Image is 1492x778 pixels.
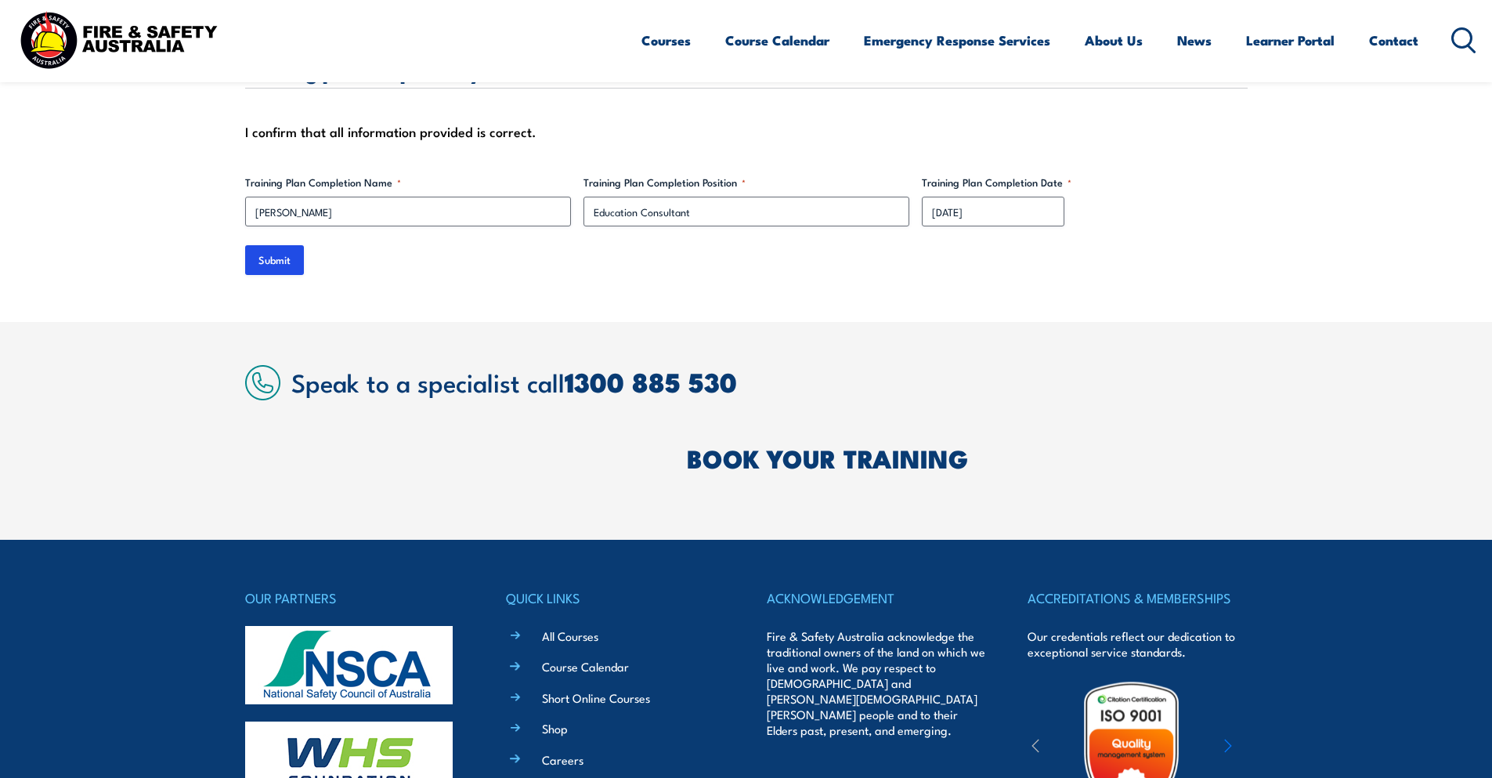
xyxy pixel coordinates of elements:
[725,20,829,61] a: Course Calendar
[1246,20,1335,61] a: Learner Portal
[245,626,453,704] img: nsca-logo-footer
[506,587,725,609] h4: QUICK LINKS
[542,720,568,736] a: Shop
[1369,20,1418,61] a: Contact
[922,197,1064,226] input: dd/mm/yyyy
[1085,20,1143,61] a: About Us
[767,628,986,738] p: Fire & Safety Australia acknowledge the traditional owners of the land on which we live and work....
[583,175,909,190] label: Training Plan Completion Position
[1201,722,1337,776] img: ewpa-logo
[641,20,691,61] a: Courses
[565,360,737,402] a: 1300 885 530
[922,175,1248,190] label: Training Plan Completion Date
[1028,628,1247,660] p: Our credentials reflect our dedication to exceptional service standards.
[245,245,304,275] input: Submit
[245,587,464,609] h4: OUR PARTNERS
[542,628,598,644] a: All Courses
[864,20,1050,61] a: Emergency Response Services
[1028,587,1247,609] h4: ACCREDITATIONS & MEMBERSHIPS
[687,447,1248,469] h2: BOOK YOUR TRAINING
[767,587,986,609] h4: ACKNOWLEDGEMENT
[542,751,583,768] a: Careers
[245,175,571,190] label: Training Plan Completion Name
[291,367,1248,396] h2: Speak to a specialist call
[542,689,650,706] a: Short Online Courses
[542,658,629,675] a: Course Calendar
[1177,20,1212,61] a: News
[245,120,1248,143] div: I confirm that all information provided is correct.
